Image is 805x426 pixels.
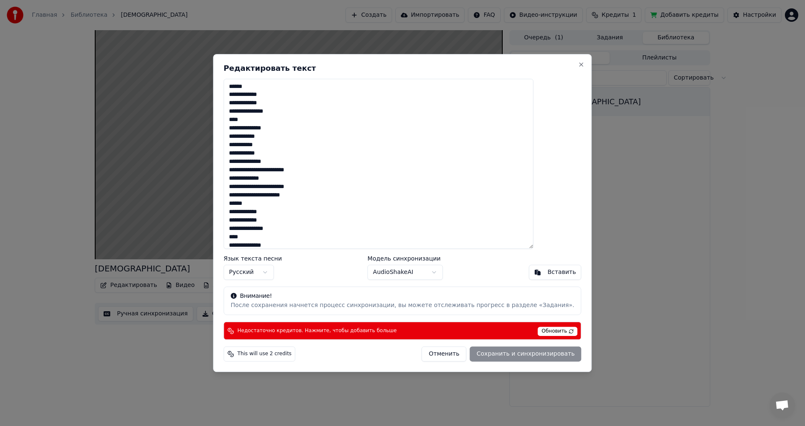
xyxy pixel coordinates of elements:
h2: Редактировать текст [223,65,581,72]
div: Внимание! [231,292,574,300]
label: Модель синхронизации [368,256,443,261]
span: Обновить [538,327,578,336]
label: Язык текста песни [223,256,282,261]
div: Вставить [548,268,576,276]
button: Отменить [422,346,467,361]
button: Вставить [529,265,582,280]
span: Недостаточно кредитов. Нажмите, чтобы добавить больше [237,328,397,334]
div: После сохранения начнется процесс синхронизации, вы можете отслеживать прогресс в разделе «Задания». [231,301,574,310]
span: This will use 2 credits [237,351,291,357]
